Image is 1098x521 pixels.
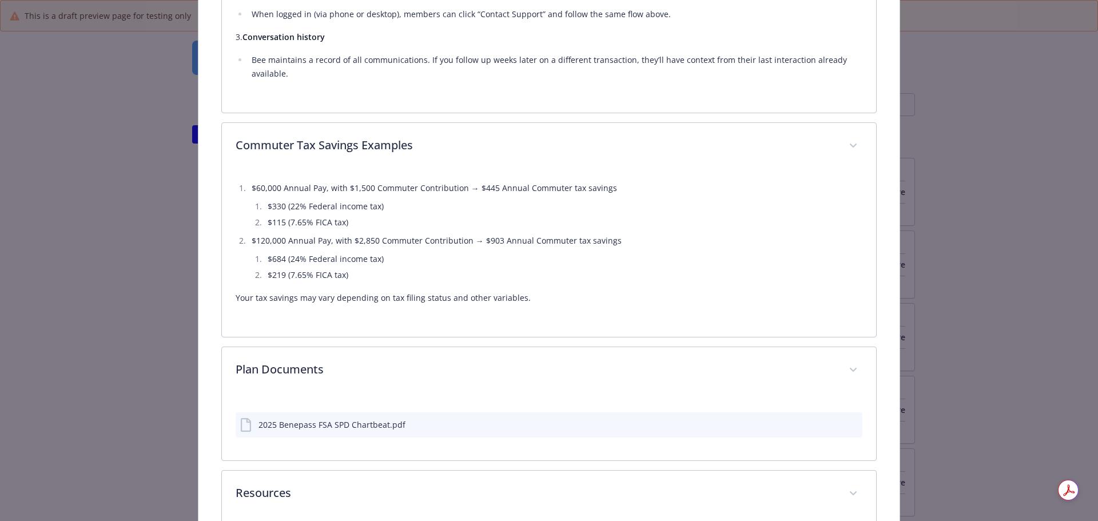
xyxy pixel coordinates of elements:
[264,252,863,266] li: $684 (24% Federal income tax)
[264,216,863,229] li: $115 (7.65% FICA tax)
[829,419,838,431] button: download file
[222,170,877,337] div: Commuter Tax Savings Examples
[264,268,863,282] li: $219 (7.65% FICA tax)
[222,394,877,460] div: Plan Documents
[264,200,863,213] li: $330 (22% Federal income tax)
[236,30,863,44] p: 3.
[236,361,836,378] p: Plan Documents
[248,53,863,81] li: Bee maintains a record of all communications. If you follow up weeks later on a different transac...
[848,419,858,431] button: preview file
[258,419,405,431] div: 2025 Benepass FSA SPD Chartbeat.pdf
[236,484,836,502] p: Resources
[236,137,836,154] p: Commuter Tax Savings Examples
[248,181,863,229] li: $60,000 Annual Pay, with $1,500 Commuter Contribution → $445 Annual Commuter tax savings
[236,291,863,305] p: Your tax savings may vary depending on tax filing status and other variables.
[222,123,877,170] div: Commuter Tax Savings Examples
[248,234,863,282] li: $120,000 Annual Pay, with $2,850 Commuter Contribution → $903 Annual Commuter tax savings
[222,347,877,394] div: Plan Documents
[248,7,863,21] li: When logged in (via phone or desktop), members can click “Contact Support” and follow the same fl...
[242,31,325,42] strong: Conversation history
[222,471,877,518] div: Resources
